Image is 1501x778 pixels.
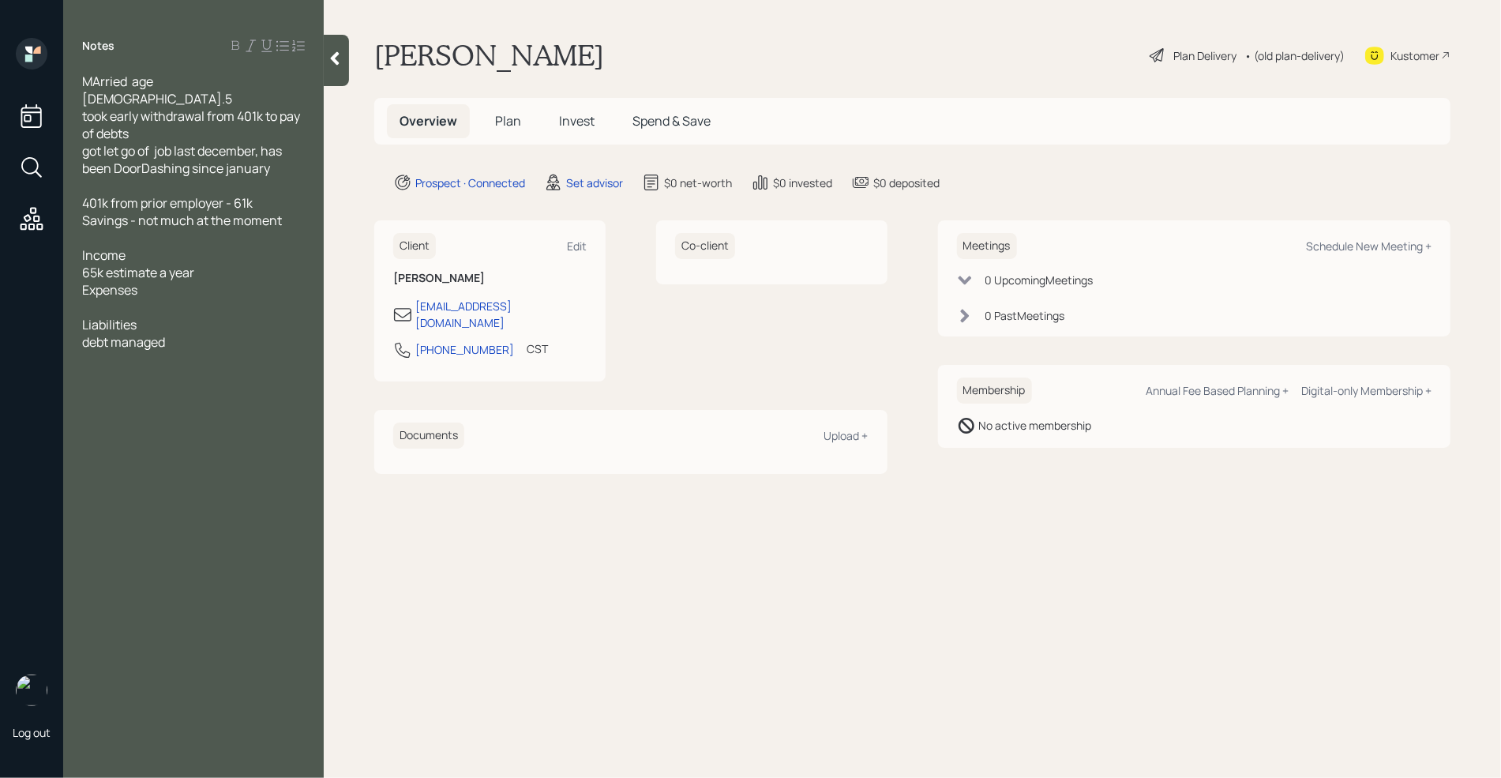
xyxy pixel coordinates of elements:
[985,307,1065,324] div: 0 Past Meeting s
[559,112,595,130] span: Invest
[824,428,869,443] div: Upload +
[415,341,514,358] div: [PHONE_NUMBER]
[1173,47,1236,64] div: Plan Delivery
[873,175,940,191] div: $0 deposited
[82,264,194,281] span: 65k estimate a year
[527,340,548,357] div: CST
[82,194,253,212] span: 401k from prior employer - 61k
[566,175,623,191] div: Set advisor
[1306,239,1432,254] div: Schedule New Meeting +
[664,175,732,191] div: $0 net-worth
[1301,383,1432,398] div: Digital-only Membership +
[957,378,1032,404] h6: Membership
[979,417,1092,434] div: No active membership
[82,212,282,229] span: Savings - not much at the moment
[1244,47,1345,64] div: • (old plan-delivery)
[82,246,126,264] span: Income
[675,233,735,259] h6: Co-client
[957,233,1017,259] h6: Meetings
[985,272,1094,288] div: 0 Upcoming Meeting s
[773,175,832,191] div: $0 invested
[567,239,587,254] div: Edit
[393,423,464,449] h6: Documents
[82,333,165,351] span: debt managed
[393,272,587,285] h6: [PERSON_NAME]
[82,316,137,333] span: Liabilities
[82,142,284,177] span: got let go of job last december, has been DoorDashing since january
[1390,47,1439,64] div: Kustomer
[393,233,436,259] h6: Client
[1146,383,1289,398] div: Annual Fee Based Planning +
[82,107,302,142] span: took early withdrawal from 401k to pay of debts
[16,675,47,706] img: retirable_logo.png
[495,112,521,130] span: Plan
[400,112,457,130] span: Overview
[13,725,51,740] div: Log out
[632,112,711,130] span: Spend & Save
[415,175,525,191] div: Prospect · Connected
[82,38,114,54] label: Notes
[374,38,604,73] h1: [PERSON_NAME]
[82,281,137,299] span: Expenses
[415,298,587,331] div: [EMAIL_ADDRESS][DOMAIN_NAME]
[82,73,232,107] span: MArried age [DEMOGRAPHIC_DATA].5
